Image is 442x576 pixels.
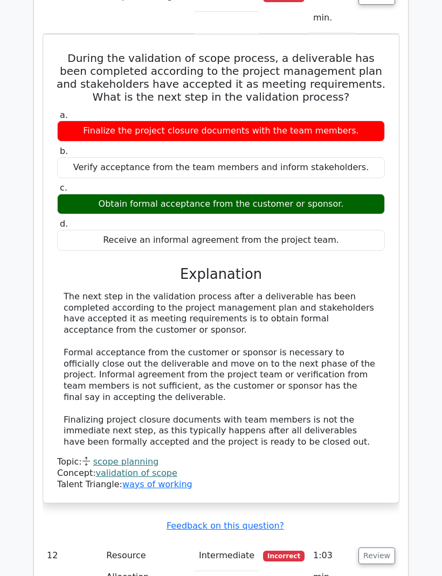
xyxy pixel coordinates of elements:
[57,121,385,142] div: Finalize the project closure documents with the team members.
[60,110,68,120] span: a.
[93,456,158,467] a: scope planning
[60,182,67,193] span: c.
[195,540,259,571] td: Intermediate
[263,551,305,561] span: Incorrect
[64,291,378,448] div: The next step in the validation process after a deliverable has been completed according to the p...
[57,456,385,468] div: Topic:
[96,468,177,478] a: validation of scope
[57,468,385,479] div: Concept:
[57,194,385,215] div: Obtain formal acceptance from the customer or sponsor.
[57,456,385,490] div: Talent Triangle:
[122,479,192,489] a: ways of working
[358,547,395,564] button: Review
[60,146,68,156] span: b.
[56,52,386,103] h5: During the validation of scope process, a deliverable has been completed according to the project...
[57,157,385,178] div: Verify acceptance from the team members and inform stakeholders.
[167,521,284,531] a: Feedback on this question?
[57,230,385,251] div: Receive an informal agreement from the project team.
[64,266,378,283] h3: Explanation
[60,219,68,229] span: d.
